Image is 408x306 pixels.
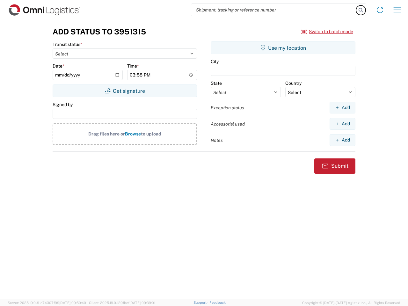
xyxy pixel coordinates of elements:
[129,301,155,305] span: [DATE] 09:39:01
[330,134,355,146] button: Add
[191,4,356,16] input: Shipment, tracking or reference number
[53,41,82,47] label: Transit status
[211,121,245,127] label: Accessorial used
[193,301,209,304] a: Support
[301,26,353,37] button: Switch to batch mode
[53,27,146,36] h3: Add Status to 3951315
[88,131,125,136] span: Drag files here or
[330,102,355,113] button: Add
[211,59,219,64] label: City
[211,41,355,54] button: Use my location
[8,301,86,305] span: Server: 2025.19.0-91c74307f99
[314,158,355,174] button: Submit
[285,80,302,86] label: Country
[209,301,226,304] a: Feedback
[211,137,223,143] label: Notes
[211,105,244,111] label: Exception status
[53,84,197,97] button: Get signature
[330,118,355,130] button: Add
[127,63,139,69] label: Time
[211,80,222,86] label: State
[89,301,155,305] span: Client: 2025.19.0-129fbcf
[302,300,400,306] span: Copyright © [DATE]-[DATE] Agistix Inc., All Rights Reserved
[53,102,73,107] label: Signed by
[53,63,64,69] label: Date
[141,131,161,136] span: to upload
[59,301,86,305] span: [DATE] 09:50:40
[125,131,141,136] span: Browse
